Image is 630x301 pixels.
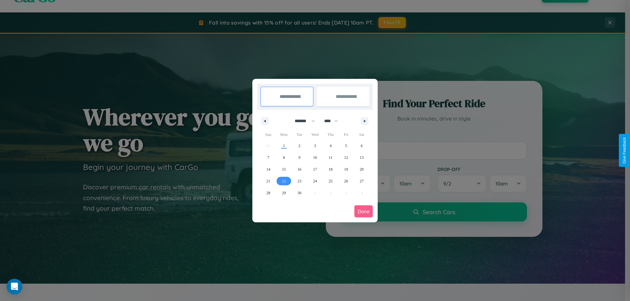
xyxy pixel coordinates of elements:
[261,175,276,187] button: 21
[360,152,364,163] span: 13
[282,187,286,199] span: 29
[292,163,307,175] button: 16
[276,187,291,199] button: 29
[307,140,323,152] button: 3
[276,163,291,175] button: 15
[292,175,307,187] button: 23
[361,140,363,152] span: 6
[314,140,316,152] span: 3
[261,187,276,199] button: 28
[282,175,286,187] span: 22
[282,163,286,175] span: 15
[283,152,285,163] span: 8
[354,129,369,140] span: Sat
[276,175,291,187] button: 22
[622,137,627,164] div: Give Feedback
[313,175,317,187] span: 24
[292,152,307,163] button: 9
[261,163,276,175] button: 14
[313,152,317,163] span: 10
[307,129,323,140] span: Wed
[292,129,307,140] span: Tue
[338,129,354,140] span: Fri
[329,140,331,152] span: 4
[7,279,22,294] div: Open Intercom Messenger
[298,187,302,199] span: 30
[266,163,270,175] span: 14
[338,140,354,152] button: 5
[323,129,338,140] span: Thu
[313,163,317,175] span: 17
[298,175,302,187] span: 23
[345,140,347,152] span: 5
[266,187,270,199] span: 28
[261,152,276,163] button: 7
[283,140,285,152] span: 1
[266,175,270,187] span: 21
[298,163,302,175] span: 16
[299,152,301,163] span: 9
[292,140,307,152] button: 2
[323,175,338,187] button: 25
[354,163,369,175] button: 20
[354,175,369,187] button: 27
[328,175,332,187] span: 25
[276,129,291,140] span: Mon
[307,163,323,175] button: 17
[328,163,332,175] span: 18
[261,129,276,140] span: Sun
[276,140,291,152] button: 1
[354,205,373,217] button: Done
[267,152,269,163] span: 7
[354,140,369,152] button: 6
[344,152,348,163] span: 12
[344,163,348,175] span: 19
[354,152,369,163] button: 13
[323,163,338,175] button: 18
[329,152,333,163] span: 11
[323,140,338,152] button: 4
[338,152,354,163] button: 12
[360,175,364,187] span: 27
[307,152,323,163] button: 10
[292,187,307,199] button: 30
[276,152,291,163] button: 8
[338,163,354,175] button: 19
[344,175,348,187] span: 26
[360,163,364,175] span: 20
[299,140,301,152] span: 2
[338,175,354,187] button: 26
[307,175,323,187] button: 24
[323,152,338,163] button: 11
